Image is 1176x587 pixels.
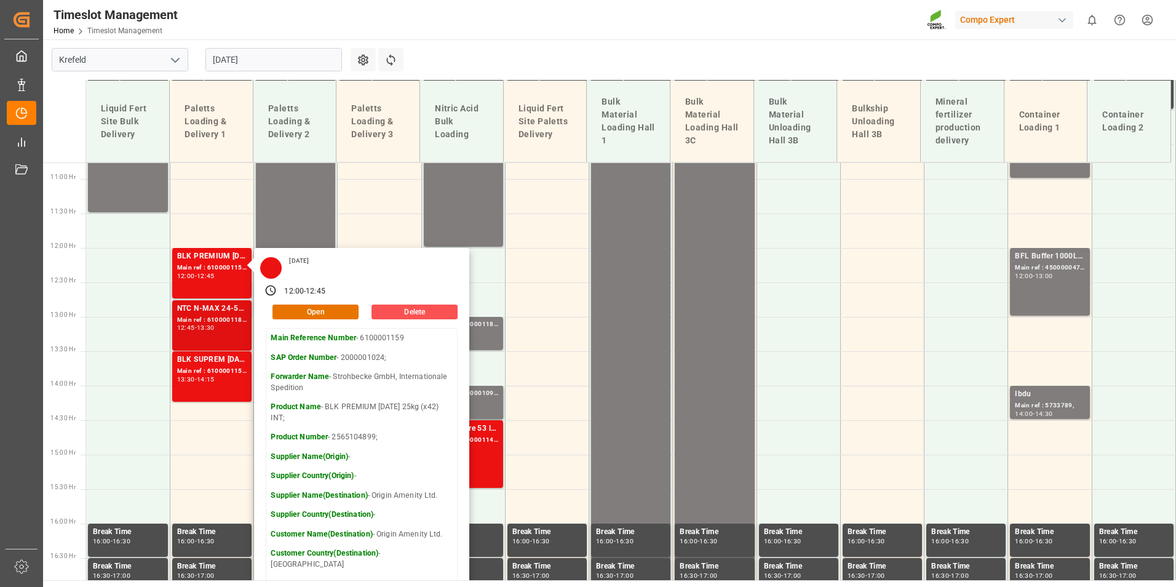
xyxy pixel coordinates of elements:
[848,573,865,578] div: 16:30
[955,8,1078,31] button: Compo Expert
[848,538,865,544] div: 16:00
[530,538,532,544] div: -
[197,377,215,382] div: 14:15
[271,490,453,501] p: - Origin Amenity Ltd.
[195,273,197,279] div: -
[1099,561,1169,573] div: Break Time
[50,449,76,456] span: 15:00 Hr
[597,90,660,152] div: Bulk Material Loading Hall 1
[955,11,1073,29] div: Compo Expert
[50,174,76,180] span: 11:00 Hr
[596,573,614,578] div: 16:30
[54,26,74,35] a: Home
[596,538,614,544] div: 16:00
[1099,526,1169,538] div: Break Time
[784,538,801,544] div: 16:30
[96,97,159,146] div: Liquid Fert Site Bulk Delivery
[197,273,215,279] div: 12:45
[93,573,111,578] div: 16:30
[271,432,453,443] p: - 2565104899;
[177,325,195,330] div: 12:45
[50,518,76,525] span: 16:00 Hr
[1097,103,1161,139] div: Container Loading 2
[1033,538,1035,544] div: -
[1099,538,1117,544] div: 16:00
[781,573,783,578] div: -
[195,573,197,578] div: -
[697,573,699,578] div: -
[1116,573,1118,578] div: -
[680,561,749,573] div: Break Time
[616,573,634,578] div: 17:00
[93,526,163,538] div: Break Time
[1015,263,1084,273] div: Main ref : 4500000476, 2000000296;
[951,573,969,578] div: 17:00
[177,538,195,544] div: 16:00
[50,380,76,387] span: 14:00 Hr
[271,491,367,500] strong: Supplier Name(Destination)
[271,353,453,364] p: - 2000001024;
[1033,411,1035,417] div: -
[949,573,951,578] div: -
[54,6,178,24] div: Timeslot Management
[197,325,215,330] div: 13:30
[847,97,910,146] div: Bulkship Unloading Hall 3B
[111,538,113,544] div: -
[867,538,885,544] div: 16:30
[177,526,247,538] div: Break Time
[195,538,197,544] div: -
[927,9,947,31] img: Screenshot%202023-09-29%20at%2010.02.21.png_1712312052.png
[848,526,917,538] div: Break Time
[271,452,453,463] p: -
[1015,250,1084,263] div: BFL Buffer 1000L IBC;
[1033,273,1035,279] div: -
[1116,538,1118,544] div: -
[271,402,321,411] strong: Product Name
[1015,561,1084,573] div: Break Time
[271,333,356,342] strong: Main Reference Number
[205,48,342,71] input: DD.MM.YYYY
[177,354,247,366] div: BLK SUPREM [DATE] 25kg (x40) INT;BLK SUPREM [DATE] 50kg (x21) D,EN,FR,PL;BLK SUPREM [DATE]+3+TE B...
[764,526,833,538] div: Break Time
[93,538,111,544] div: 16:00
[596,561,665,573] div: Break Time
[271,402,453,423] p: - BLK PREMIUM [DATE] 25kg (x42) INT;
[951,538,969,544] div: 16:30
[781,538,783,544] div: -
[697,538,699,544] div: -
[931,561,1001,573] div: Break Time
[1106,6,1134,34] button: Help Center
[949,538,951,544] div: -
[346,97,410,146] div: Paletts Loading & Delivery 3
[764,90,827,152] div: Bulk Material Unloading Hall 3B
[271,433,328,441] strong: Product Number
[50,484,76,490] span: 15:30 Hr
[1035,573,1053,578] div: 17:00
[512,526,582,538] div: Break Time
[430,97,493,146] div: Nitric Acid Bulk Loading
[1119,573,1137,578] div: 17:00
[306,286,325,297] div: 12:45
[931,90,994,152] div: Mineral fertilizer production delivery
[931,526,1001,538] div: Break Time
[177,561,247,573] div: Break Time
[532,573,550,578] div: 17:00
[180,97,243,146] div: Paletts Loading & Delivery 1
[50,553,76,559] span: 16:30 Hr
[865,538,867,544] div: -
[1099,573,1117,578] div: 16:30
[931,538,949,544] div: 16:00
[197,538,215,544] div: 16:30
[50,242,76,249] span: 12:00 Hr
[177,273,195,279] div: 12:00
[1035,411,1053,417] div: 14:30
[50,277,76,284] span: 12:30 Hr
[165,50,184,70] button: open menu
[177,573,195,578] div: 16:30
[512,573,530,578] div: 16:30
[177,366,247,377] div: Main ref : 6100001151, 2000001021;
[596,526,665,538] div: Break Time
[271,333,453,344] p: - 6100001159
[867,573,885,578] div: 17:00
[865,573,867,578] div: -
